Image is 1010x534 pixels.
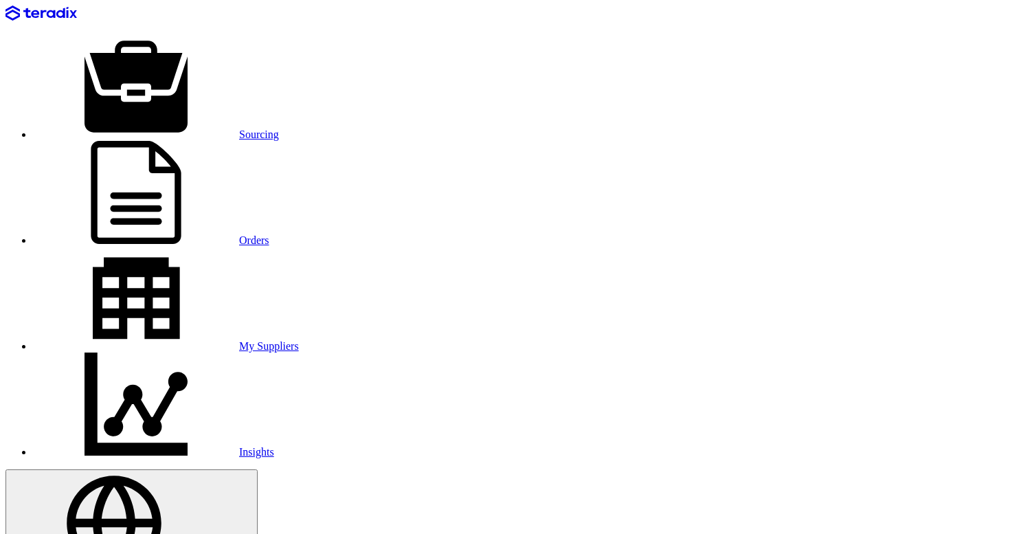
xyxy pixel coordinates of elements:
[33,340,299,352] a: My Suppliers
[33,234,269,246] a: Orders
[33,129,279,140] a: Sourcing
[33,446,274,458] a: Insights
[5,5,77,21] img: Teradix logo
